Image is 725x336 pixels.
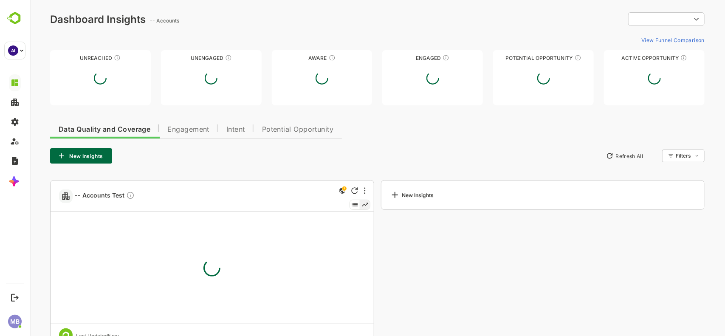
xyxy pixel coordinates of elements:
[20,13,116,25] div: Dashboard Insights
[598,11,675,27] div: ​
[360,190,404,200] div: New Insights
[120,17,152,24] ag: -- Accounts
[20,148,82,164] button: New Insights
[29,126,121,133] span: Data Quality and Coverage
[20,55,121,61] div: Unreached
[8,45,18,56] div: AI
[9,292,20,303] button: Logout
[574,55,675,61] div: Active Opportunity
[322,187,328,194] div: Refresh
[195,54,202,61] div: These accounts have not shown enough engagement and need nurturing
[84,54,91,61] div: These accounts have not been engaged with for a defined time period
[4,10,26,26] img: BambooboxLogoMark.f1c84d78b4c51b1a7b5f700c9845e183.svg
[197,126,215,133] span: Intent
[353,55,453,61] div: Engaged
[573,149,617,163] button: Refresh All
[96,191,105,201] div: Description not present
[334,187,336,194] div: More
[463,55,564,61] div: Potential Opportunity
[138,126,180,133] span: Engagement
[45,191,108,201] a: -- Accounts TestDescription not present
[545,54,552,61] div: These accounts are MQAs and can be passed on to Inside Sales
[646,152,661,159] div: Filters
[242,55,343,61] div: Aware
[351,180,675,210] a: New Insights
[299,54,306,61] div: These accounts have just entered the buying cycle and need further nurturing
[232,126,304,133] span: Potential Opportunity
[8,315,22,328] div: MB
[131,55,232,61] div: Unengaged
[651,54,657,61] div: These accounts have open opportunities which might be at any of the Sales Stages
[45,191,105,201] span: -- Accounts Test
[413,54,420,61] div: These accounts are warm, further nurturing would qualify them to MQAs
[645,148,675,164] div: Filters
[608,33,675,47] button: View Funnel Comparison
[307,186,318,197] div: This is a global insight. Segment selection is not applicable for this view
